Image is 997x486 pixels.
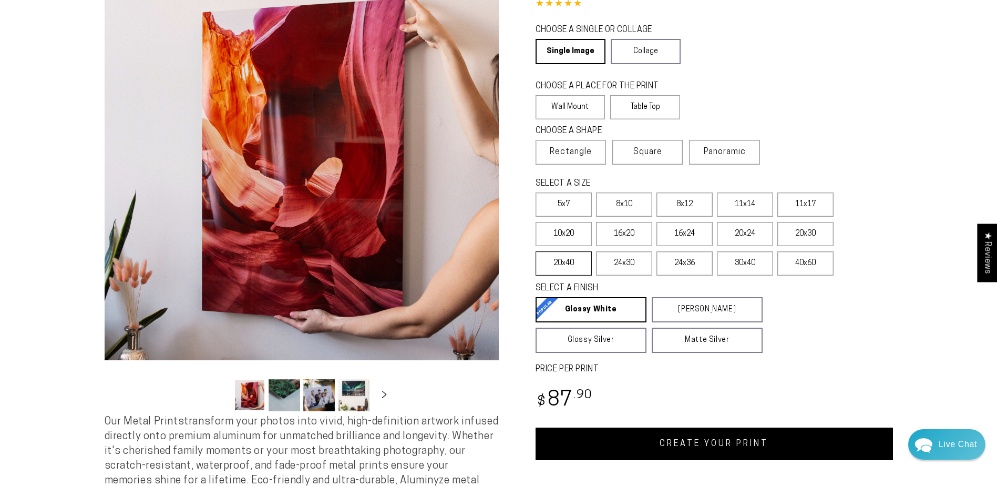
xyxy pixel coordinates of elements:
[536,193,592,217] label: 5x7
[939,429,977,460] div: Contact Us Directly
[536,390,593,411] bdi: 87
[536,428,893,460] a: CREATE YOUR PRINT
[536,95,605,119] label: Wall Mount
[536,328,646,353] a: Glossy Silver
[536,39,605,64] a: Single Image
[656,251,713,276] label: 24x36
[596,193,652,217] label: 8x10
[633,146,662,158] span: Square
[303,379,335,411] button: Load image 3 in gallery view
[536,251,592,276] label: 20x40
[234,379,265,411] button: Load image 1 in gallery view
[536,80,671,93] legend: CHOOSE A PLACE FOR THE PRINT
[977,224,997,282] div: Click to open Judge.me floating reviews tab
[536,178,746,190] legend: SELECT A SIZE
[536,222,592,246] label: 10x20
[656,193,713,217] label: 8x12
[573,389,592,401] sup: .90
[550,146,592,158] span: Rectangle
[717,251,773,276] label: 30x40
[777,193,834,217] label: 11x17
[536,363,893,376] label: PRICE PER PRINT
[536,297,646,322] a: Glossy White
[908,429,985,460] div: Chat widget toggle
[652,328,763,353] a: Matte Silver
[269,379,300,411] button: Load image 2 in gallery view
[596,222,652,246] label: 16x20
[596,251,652,276] label: 24x30
[656,222,713,246] label: 16x24
[717,193,773,217] label: 11x14
[777,251,834,276] label: 40x60
[537,395,546,409] span: $
[373,383,396,407] button: Slide right
[536,24,671,36] legend: CHOOSE A SINGLE OR COLLAGE
[777,222,834,246] label: 20x30
[536,125,672,137] legend: CHOOSE A SHAPE
[717,222,773,246] label: 20x24
[536,282,737,295] legend: SELECT A FINISH
[704,148,746,156] span: Panoramic
[611,39,681,64] a: Collage
[610,95,680,119] label: Table Top
[652,297,763,322] a: [PERSON_NAME]
[338,379,369,411] button: Load image 4 in gallery view
[208,383,231,407] button: Slide left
